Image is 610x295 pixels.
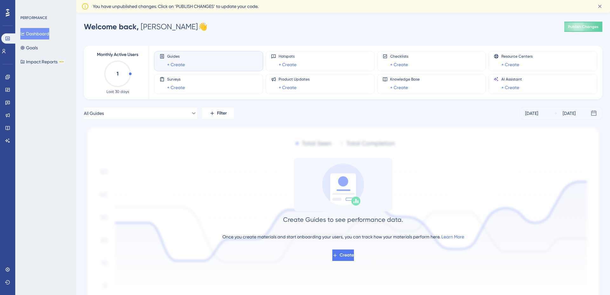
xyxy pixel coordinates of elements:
[564,22,602,32] button: Publish Changes
[84,22,207,32] div: [PERSON_NAME] 👋
[20,56,64,67] button: Impact ReportsBETA
[390,77,420,82] span: Knowledge Base
[167,84,185,91] a: + Create
[390,84,408,91] a: + Create
[217,109,227,117] span: Filter
[390,61,408,68] a: + Create
[568,24,599,29] span: Publish Changes
[97,51,138,59] span: Monthly Active Users
[279,61,296,68] a: + Create
[563,109,576,117] div: [DATE]
[106,89,129,94] span: Last 30 days
[117,71,119,77] text: 1
[167,61,185,68] a: + Create
[340,251,354,259] span: Create
[390,54,408,59] span: Checklists
[501,84,519,91] a: + Create
[332,249,354,261] button: Create
[501,61,519,68] a: + Create
[84,109,104,117] span: All Guides
[501,54,532,59] span: Resource Centers
[20,28,49,39] button: Dashboard
[93,3,258,10] span: You have unpublished changes. Click on ‘PUBLISH CHANGES’ to update your code.
[441,234,464,239] a: Learn More
[84,22,139,31] span: Welcome back,
[525,109,538,117] div: [DATE]
[202,107,234,120] button: Filter
[279,77,309,82] span: Product Updates
[20,42,38,53] button: Goals
[167,77,185,82] span: Surveys
[167,54,185,59] span: Guides
[59,60,64,63] div: BETA
[283,215,403,224] div: Create Guides to see performance data.
[501,77,522,82] span: AI Assistant
[84,107,197,120] button: All Guides
[20,15,47,20] div: PERFORMANCE
[279,54,296,59] span: Hotspots
[222,233,464,241] div: Once you create materials and start onboarding your users, you can track how your materials perfo...
[279,84,296,91] a: + Create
